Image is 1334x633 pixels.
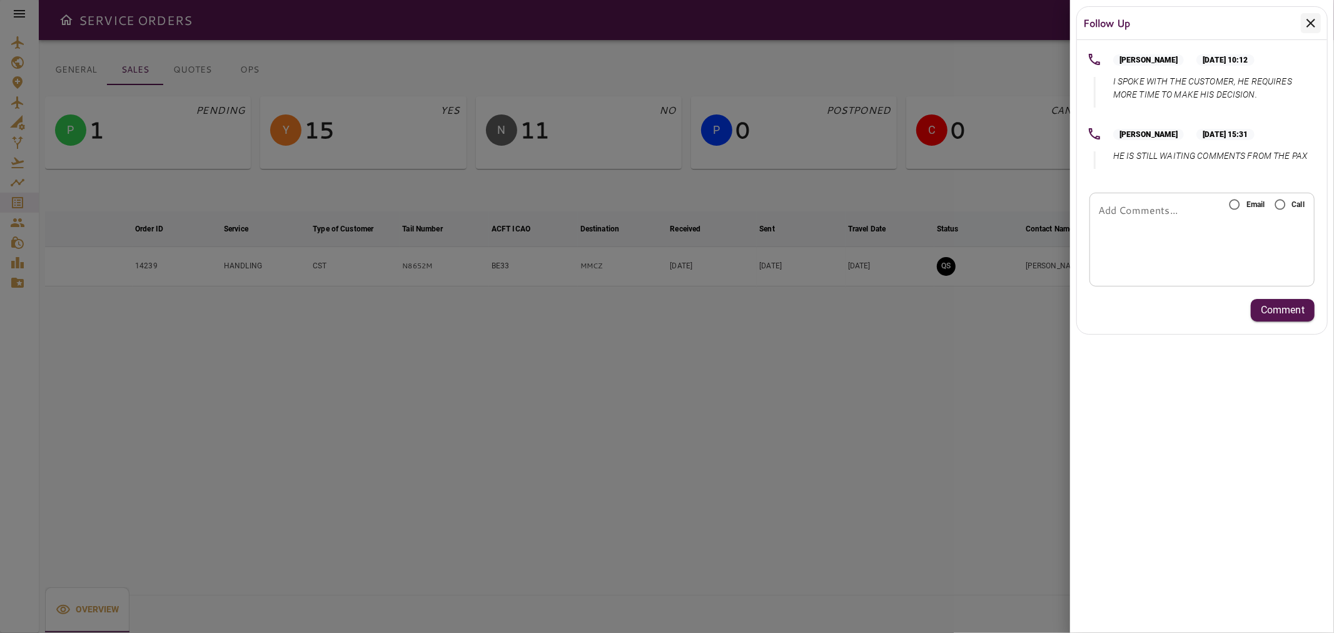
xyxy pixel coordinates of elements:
span: Email [1246,199,1265,210]
p: [PERSON_NAME] [1113,54,1184,66]
p: [PERSON_NAME] [1113,129,1184,140]
p: Comment [1261,303,1305,318]
p: [DATE] 10:12 [1196,54,1254,66]
span: Call [1292,199,1305,210]
p: HE IS STILL WAITING COMMENTS FROM THE PAX [1113,149,1307,163]
p: I SPOKE WITH THE CUSTOMER, HE REQUIRES MORE TIME TO MAKE HIS DECISION. [1113,75,1316,101]
button: Comment [1251,299,1315,322]
h6: Follow Up [1083,15,1130,31]
p: [DATE] 15:31 [1196,129,1254,140]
